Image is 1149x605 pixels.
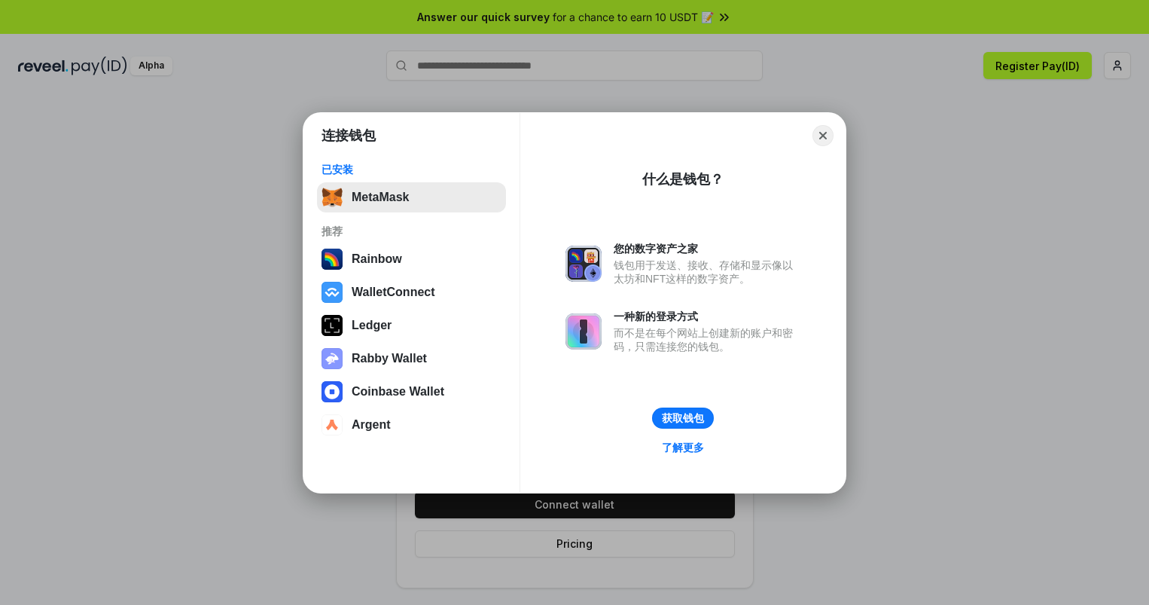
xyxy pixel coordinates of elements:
button: Ledger [317,310,506,341]
img: svg+xml,%3Csvg%20xmlns%3D%22http%3A%2F%2Fwww.w3.org%2F2000%2Fsvg%22%20fill%3D%22none%22%20viewBox... [565,246,602,282]
button: Rainbow [317,244,506,274]
button: Rabby Wallet [317,344,506,374]
div: 推荐 [322,225,501,238]
img: svg+xml,%3Csvg%20xmlns%3D%22http%3A%2F%2Fwww.w3.org%2F2000%2Fsvg%22%20fill%3D%22none%22%20viewBox... [565,313,602,350]
img: svg+xml,%3Csvg%20width%3D%2228%22%20height%3D%2228%22%20viewBox%3D%220%200%2028%2028%22%20fill%3D... [322,282,343,303]
div: Ledger [352,319,392,332]
img: svg+xml,%3Csvg%20width%3D%2228%22%20height%3D%2228%22%20viewBox%3D%220%200%2028%2028%22%20fill%3D... [322,381,343,402]
div: Coinbase Wallet [352,385,444,399]
img: svg+xml,%3Csvg%20width%3D%2228%22%20height%3D%2228%22%20viewBox%3D%220%200%2028%2028%22%20fill%3D... [322,414,343,435]
div: 已安装 [322,163,501,176]
div: 一种新的登录方式 [614,310,800,323]
div: 而不是在每个网站上创建新的账户和密码，只需连接您的钱包。 [614,326,800,353]
button: Coinbase Wallet [317,377,506,407]
div: MetaMask [352,191,409,204]
button: MetaMask [317,182,506,212]
div: 钱包用于发送、接收、存储和显示像以太坊和NFT这样的数字资产。 [614,258,800,286]
div: 了解更多 [662,441,704,454]
h1: 连接钱包 [322,127,376,145]
img: svg+xml,%3Csvg%20fill%3D%22none%22%20height%3D%2233%22%20viewBox%3D%220%200%2035%2033%22%20width%... [322,187,343,208]
div: 什么是钱包？ [642,170,724,188]
div: WalletConnect [352,286,435,299]
div: 获取钱包 [662,411,704,425]
div: 您的数字资产之家 [614,242,800,255]
img: svg+xml,%3Csvg%20width%3D%22120%22%20height%3D%22120%22%20viewBox%3D%220%200%20120%20120%22%20fil... [322,249,343,270]
img: svg+xml,%3Csvg%20xmlns%3D%22http%3A%2F%2Fwww.w3.org%2F2000%2Fsvg%22%20fill%3D%22none%22%20viewBox... [322,348,343,369]
button: Argent [317,410,506,440]
a: 了解更多 [653,438,713,457]
button: WalletConnect [317,277,506,307]
div: Rabby Wallet [352,352,427,365]
div: Rainbow [352,252,402,266]
div: Argent [352,418,391,432]
button: Close [812,125,834,146]
button: 获取钱包 [652,408,714,429]
img: svg+xml,%3Csvg%20xmlns%3D%22http%3A%2F%2Fwww.w3.org%2F2000%2Fsvg%22%20width%3D%2228%22%20height%3... [322,315,343,336]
